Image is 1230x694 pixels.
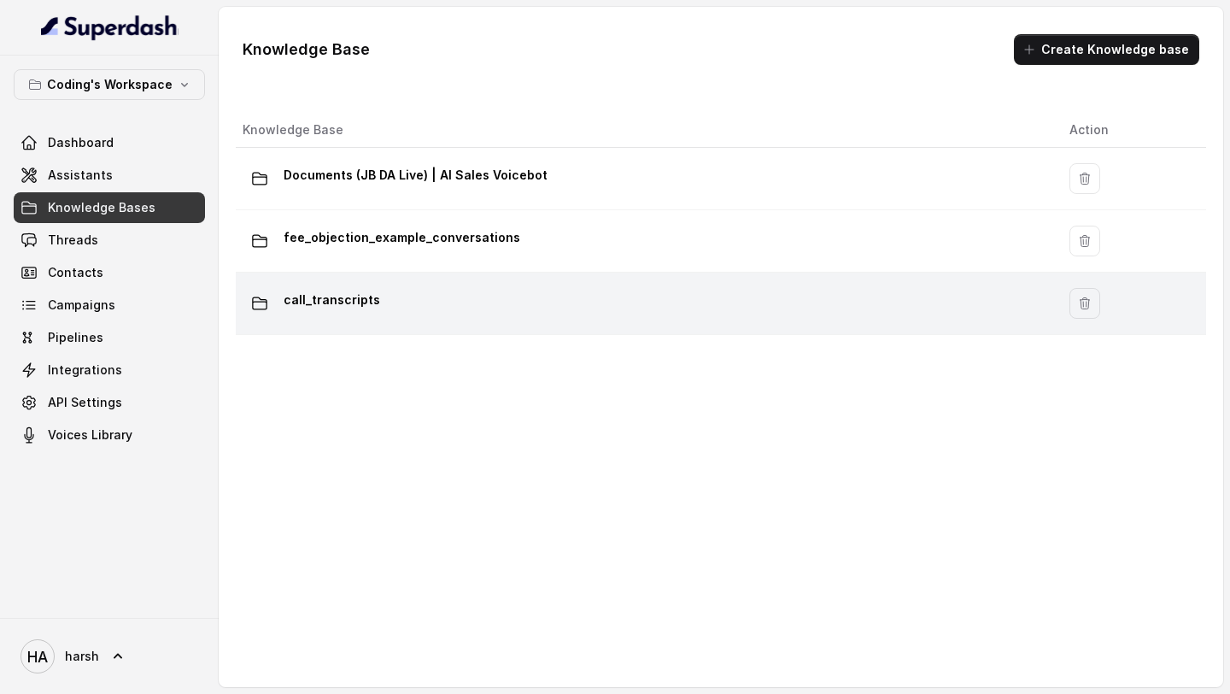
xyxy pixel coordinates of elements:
[14,322,205,353] a: Pipelines
[48,394,122,411] span: API Settings
[1014,34,1199,65] button: Create Knowledge base
[14,257,205,288] a: Contacts
[14,355,205,385] a: Integrations
[48,134,114,151] span: Dashboard
[243,36,370,63] h1: Knowledge Base
[284,286,380,314] p: call_transcripts
[47,74,173,95] p: Coding's Workspace
[48,426,132,444] span: Voices Library
[48,362,122,379] span: Integrations
[48,199,155,216] span: Knowledge Bases
[48,264,103,281] span: Contacts
[14,160,205,191] a: Assistants
[236,113,1056,148] th: Knowledge Base
[14,225,205,256] a: Threads
[284,224,520,251] p: fee_objection_example_conversations
[284,162,548,189] p: Documents (JB DA Live) | AI Sales Voicebot
[14,69,205,100] button: Coding's Workspace
[48,329,103,346] span: Pipelines
[14,290,205,321] a: Campaigns
[14,420,205,450] a: Voices Library
[48,167,113,184] span: Assistants
[14,192,205,223] a: Knowledge Bases
[48,232,98,249] span: Threads
[27,648,48,666] text: HA
[65,648,99,665] span: harsh
[1056,113,1206,148] th: Action
[48,297,115,314] span: Campaigns
[14,387,205,418] a: API Settings
[14,632,205,680] a: harsh
[14,127,205,158] a: Dashboard
[41,14,179,41] img: light.svg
